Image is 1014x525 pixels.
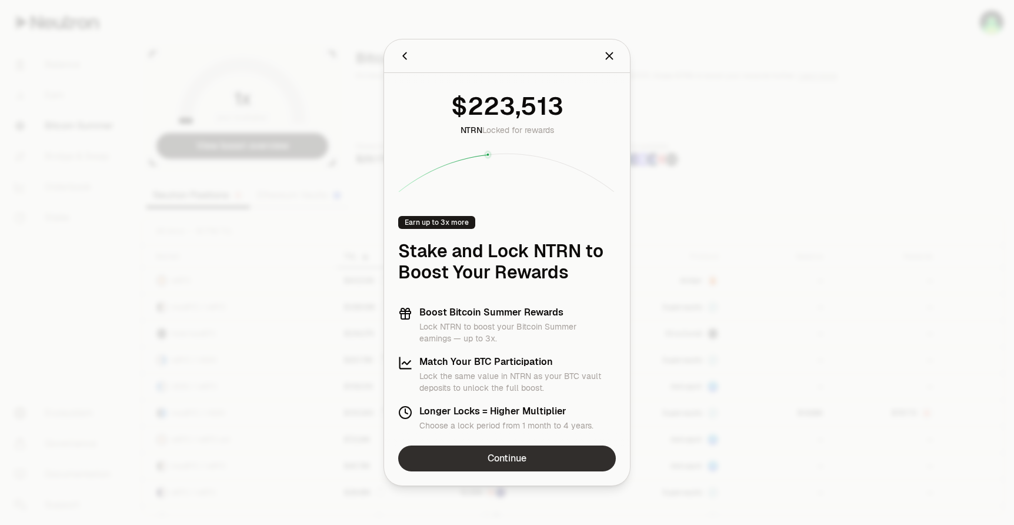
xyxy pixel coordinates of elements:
div: Locked for rewards [461,124,554,136]
a: Continue [398,446,616,471]
button: Close [603,48,616,64]
p: Lock NTRN to boost your Bitcoin Summer earnings — up to 3x. [419,321,616,344]
button: Back [398,48,411,64]
h3: Longer Locks = Higher Multiplier [419,406,593,417]
p: Lock the same value in NTRN as your BTC vault deposits to unlock the full boost. [419,370,616,394]
div: Earn up to 3x more [398,216,475,229]
h1: Stake and Lock NTRN to Boost Your Rewards [398,241,616,283]
h3: Match Your BTC Participation [419,356,616,368]
p: Choose a lock period from 1 month to 4 years. [419,420,593,431]
h3: Boost Bitcoin Summer Rewards [419,307,616,318]
span: NTRN [461,125,482,135]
